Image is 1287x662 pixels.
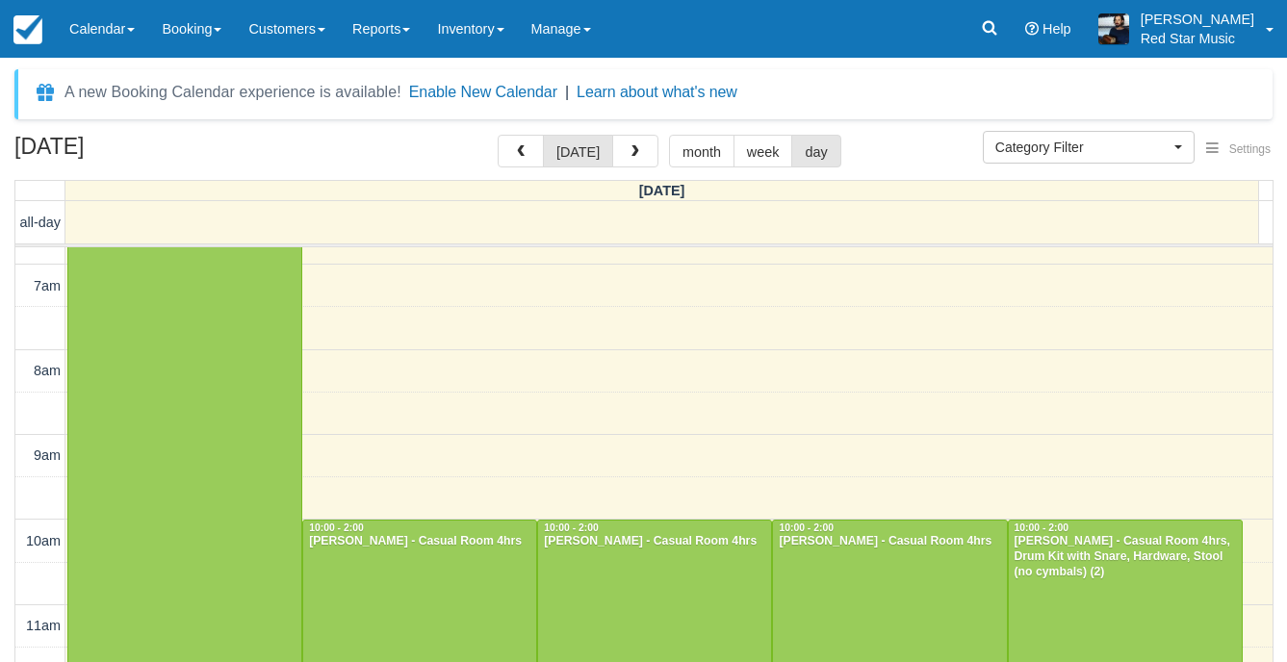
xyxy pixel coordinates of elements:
button: week [734,135,793,167]
span: Help [1042,21,1071,37]
span: [DATE] [639,183,685,198]
button: Category Filter [983,131,1195,164]
span: 9am [34,447,61,463]
span: 7am [34,278,61,293]
span: | [565,84,569,100]
span: 10am [26,533,61,548]
span: Category Filter [995,138,1170,157]
span: 8am [34,363,61,378]
span: 10:00 - 2:00 [309,522,364,533]
span: all-day [20,215,61,230]
span: 10:00 - 2:00 [1015,522,1069,533]
button: month [669,135,734,167]
span: 11am [26,618,61,633]
h2: [DATE] [14,135,258,170]
div: [PERSON_NAME] - Casual Room 4hrs, Drum Kit with Snare, Hardware, Stool (no cymbals) (2) [1014,534,1237,580]
button: day [791,135,840,167]
a: Learn about what's new [577,84,737,100]
button: Enable New Calendar [409,83,557,102]
span: 10:00 - 2:00 [779,522,834,533]
button: [DATE] [543,135,613,167]
p: Red Star Music [1141,29,1254,48]
div: [PERSON_NAME] - Casual Room 4hrs [543,534,766,549]
img: A1 [1098,13,1129,44]
img: checkfront-main-nav-mini-logo.png [13,15,42,44]
div: [PERSON_NAME] - Casual Room 4hrs [778,534,1001,549]
div: A new Booking Calendar experience is available! [64,81,401,104]
button: Settings [1195,136,1282,164]
i: Help [1025,22,1039,36]
div: [PERSON_NAME] - Casual Room 4hrs [308,534,531,549]
span: Settings [1229,142,1271,156]
p: [PERSON_NAME] [1141,10,1254,29]
span: 10:00 - 2:00 [544,522,599,533]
